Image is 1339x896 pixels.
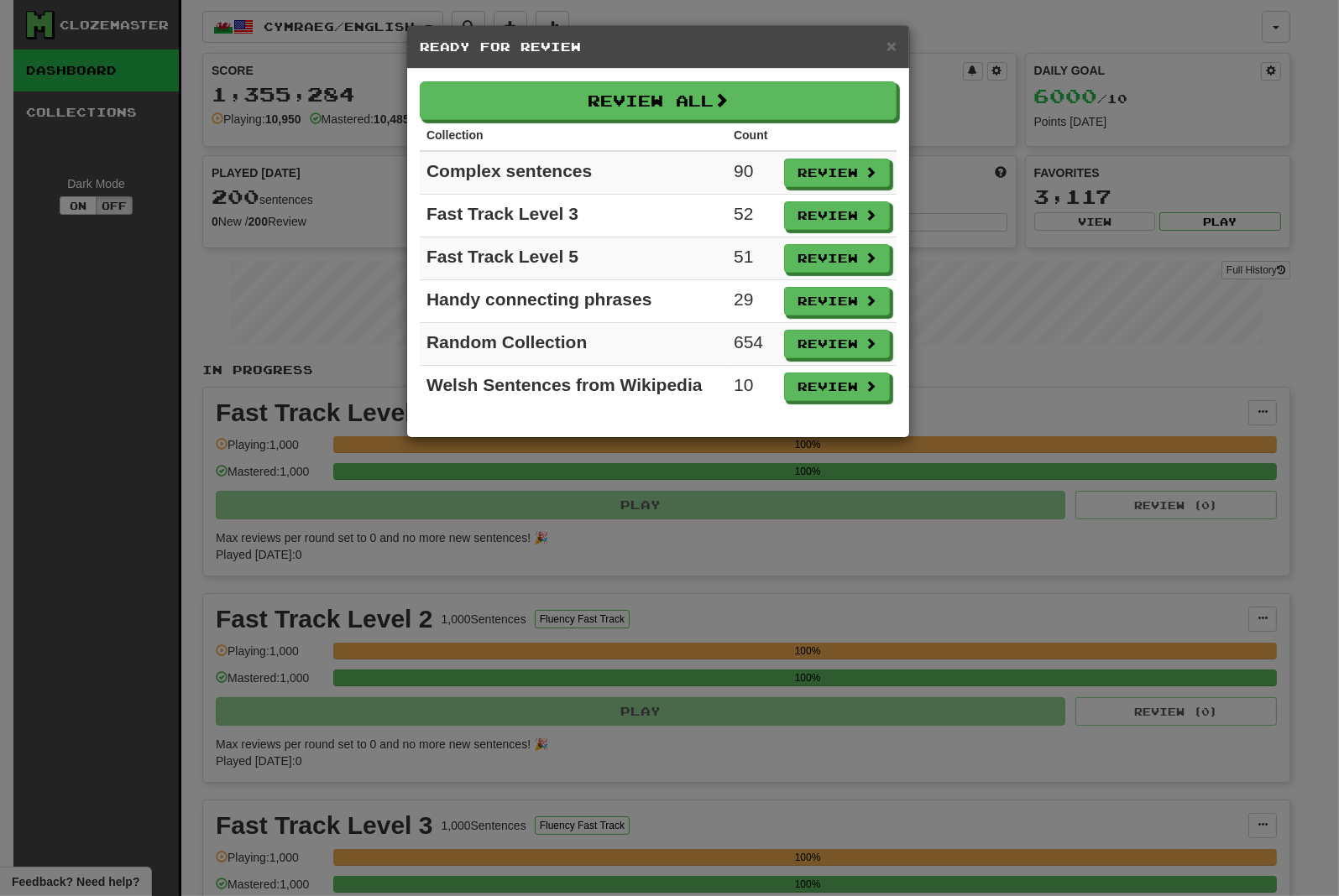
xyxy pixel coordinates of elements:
[887,37,897,55] button: Close
[727,323,777,366] td: 654
[420,120,727,151] th: Collection
[727,151,777,195] td: 90
[420,323,727,366] td: Random Collection
[420,39,897,55] h5: Ready for Review
[727,280,777,323] td: 29
[784,287,890,315] button: Review
[420,237,727,280] td: Fast Track Level 5
[784,201,890,230] button: Review
[784,372,890,401] button: Review
[727,120,777,151] th: Count
[784,330,890,358] button: Review
[420,81,897,120] button: Review All
[420,366,727,409] td: Welsh Sentences from Wikipedia
[727,237,777,280] td: 51
[420,151,727,195] td: Complex sentences
[784,159,890,187] button: Review
[727,366,777,409] td: 10
[420,195,727,237] td: Fast Track Level 3
[727,195,777,237] td: 52
[887,36,897,55] span: ×
[420,280,727,323] td: Handy connecting phrases
[784,244,890,273] button: Review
